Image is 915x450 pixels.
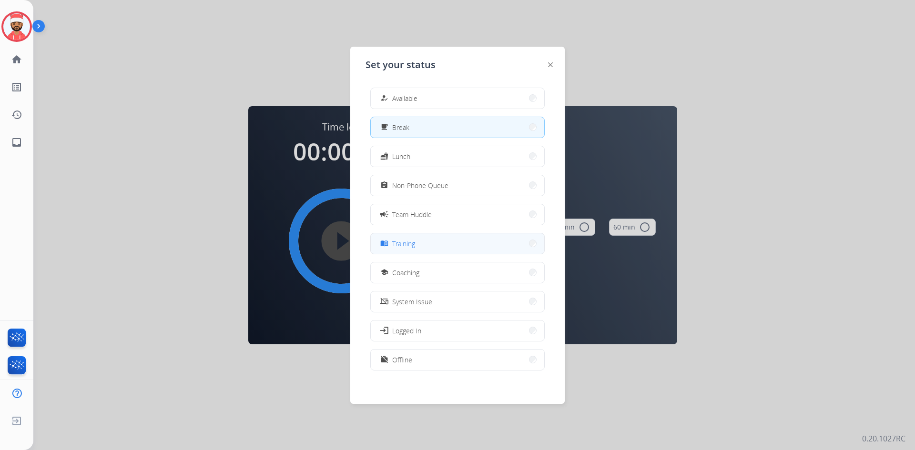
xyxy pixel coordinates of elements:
mat-icon: phonelink_off [380,298,388,306]
p: 0.20.1027RC [862,433,905,444]
span: Offline [392,355,412,365]
mat-icon: campaign [379,210,389,219]
span: System Issue [392,297,432,307]
button: System Issue [371,291,544,312]
span: Team Huddle [392,210,432,220]
mat-icon: history [11,109,22,120]
span: Set your status [366,58,436,71]
button: Break [371,117,544,138]
mat-icon: school [380,269,388,277]
mat-icon: home [11,54,22,65]
span: Break [392,122,409,132]
button: Logged In [371,320,544,341]
img: avatar [3,13,30,40]
span: Coaching [392,268,419,278]
mat-icon: assignment [380,181,388,190]
button: Team Huddle [371,204,544,225]
span: Logged In [392,326,421,336]
span: Lunch [392,151,410,161]
mat-icon: login [379,326,389,335]
mat-icon: free_breakfast [380,123,388,131]
mat-icon: how_to_reg [380,94,388,102]
button: Lunch [371,146,544,167]
span: Training [392,239,415,249]
mat-icon: fastfood [380,152,388,160]
mat-icon: work_off [380,356,388,364]
button: Coaching [371,262,544,283]
span: Non-Phone Queue [392,180,448,190]
span: Available [392,93,417,103]
button: Offline [371,350,544,370]
mat-icon: inbox [11,137,22,148]
button: Available [371,88,544,109]
mat-icon: list_alt [11,81,22,93]
img: close-button [548,62,553,67]
button: Training [371,233,544,254]
button: Non-Phone Queue [371,175,544,196]
mat-icon: menu_book [380,240,388,248]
